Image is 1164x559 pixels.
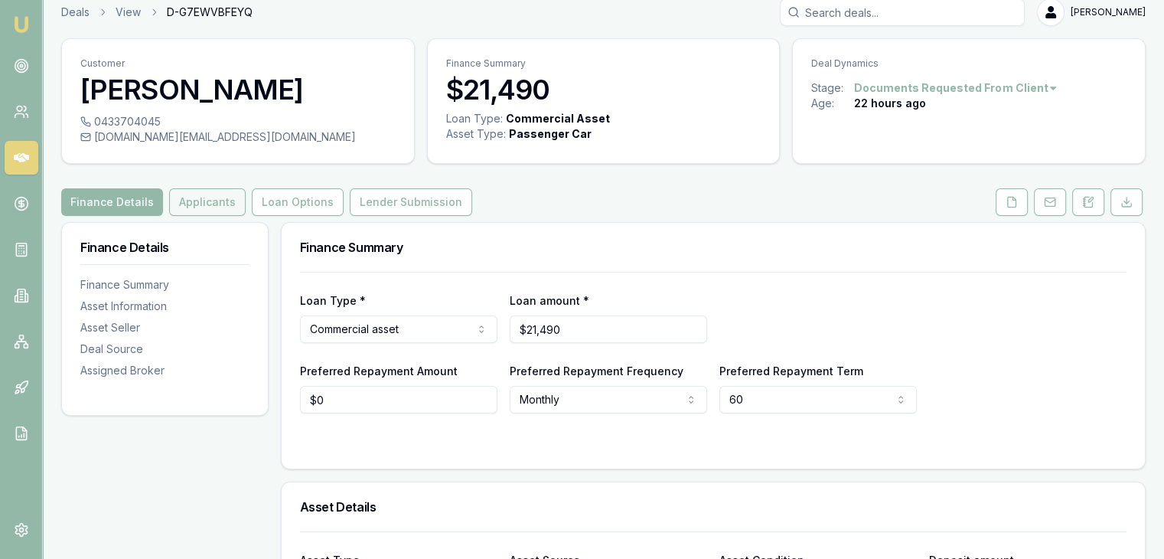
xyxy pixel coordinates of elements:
[719,364,863,378] label: Preferred Repayment Term
[300,386,497,414] input: $
[80,277,249,293] div: Finance Summary
[61,188,163,216] button: Finance Details
[80,299,249,314] div: Asset Information
[446,111,503,126] div: Loan Type:
[347,188,475,216] a: Lender Submission
[510,294,589,307] label: Loan amount *
[300,364,458,378] label: Preferred Repayment Amount
[300,501,1127,513] h3: Asset Details
[811,57,1127,70] p: Deal Dynamics
[80,241,249,253] h3: Finance Details
[811,96,854,111] div: Age:
[300,241,1127,253] h3: Finance Summary
[169,188,246,216] button: Applicants
[80,363,249,378] div: Assigned Broker
[509,126,592,142] div: Passenger Car
[80,57,396,70] p: Customer
[506,111,610,126] div: Commercial Asset
[116,5,141,20] a: View
[252,188,344,216] button: Loan Options
[300,294,366,307] label: Loan Type *
[350,188,472,216] button: Lender Submission
[446,126,506,142] div: Asset Type :
[80,114,396,129] div: 0433704045
[446,57,761,70] p: Finance Summary
[80,74,396,105] h3: [PERSON_NAME]
[854,96,926,111] div: 22 hours ago
[1071,6,1146,18] span: [PERSON_NAME]
[80,342,249,357] div: Deal Source
[166,188,249,216] a: Applicants
[61,188,166,216] a: Finance Details
[854,80,1058,96] button: Documents Requested From Client
[61,5,90,20] a: Deals
[80,129,396,145] div: [DOMAIN_NAME][EMAIL_ADDRESS][DOMAIN_NAME]
[167,5,253,20] span: D-G7EWVBFEYQ
[811,80,854,96] div: Stage:
[510,315,707,343] input: $
[61,5,253,20] nav: breadcrumb
[12,15,31,34] img: emu-icon-u.png
[80,320,249,335] div: Asset Seller
[249,188,347,216] a: Loan Options
[510,364,683,378] label: Preferred Repayment Frequency
[446,74,761,105] h3: $21,490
